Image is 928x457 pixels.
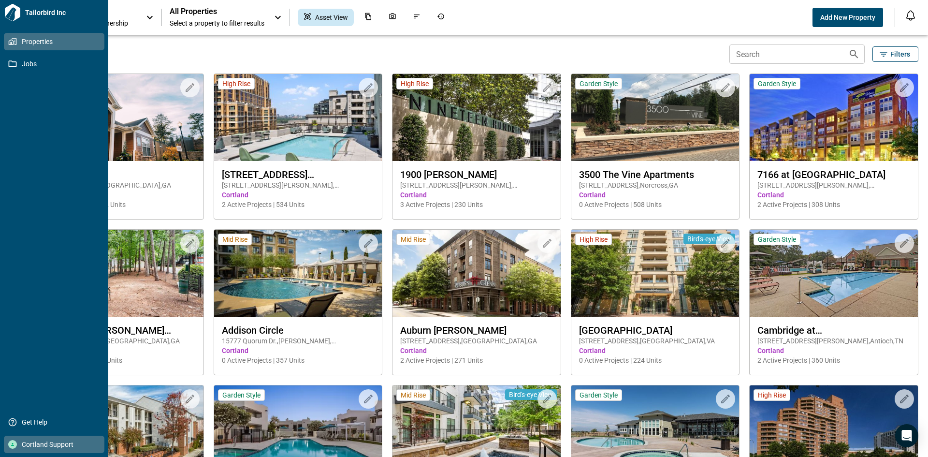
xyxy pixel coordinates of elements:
span: All Properties [170,7,264,16]
span: Cambridge at [GEOGRAPHIC_DATA] [757,324,910,336]
span: Mid Rise [401,391,426,399]
div: Photos [383,9,402,26]
div: Job History [431,9,450,26]
span: 0 Active Projects | 224 Units [579,355,732,365]
span: Cortland [579,190,732,200]
img: property-asset [214,230,382,317]
span: [STREET_ADDRESS] , [GEOGRAPHIC_DATA] , GA [400,336,553,346]
span: 0 Active Projects | 508 Units [579,200,732,209]
span: Mid Rise [222,235,247,244]
span: 1000 Spalding [43,169,196,180]
img: property-asset [35,74,203,161]
span: Cortland [757,190,910,200]
span: Addison Circle [222,324,375,336]
img: property-asset [571,230,739,317]
button: Add New Property [812,8,883,27]
img: property-asset [571,74,739,161]
span: Cortland [757,346,910,355]
div: Asset View [298,9,354,26]
span: Select a property to filter results [170,18,264,28]
span: Cortland Support [17,440,95,449]
span: [STREET_ADDRESS][PERSON_NAME] , [GEOGRAPHIC_DATA] , CO [757,180,910,190]
span: Tailorbird Inc [21,8,104,17]
span: Garden Style [758,235,796,244]
span: Mid Rise [401,235,426,244]
a: Properties [4,33,104,50]
span: Cortland [579,346,732,355]
span: 2 Active Projects | 308 Units [757,200,910,209]
span: Cortland [222,346,375,355]
span: Cortland [400,190,553,200]
span: Garden Style [222,391,261,399]
span: [STREET_ADDRESS] , [GEOGRAPHIC_DATA] , GA [43,336,196,346]
span: Filters [890,49,910,59]
a: Jobs [4,55,104,73]
span: 1000 Spalding Dr , [GEOGRAPHIC_DATA] , GA [43,180,196,190]
div: Issues & Info [407,9,426,26]
span: 3 Active Projects | 230 Units [400,200,553,209]
span: [STREET_ADDRESS][PERSON_NAME] , [GEOGRAPHIC_DATA] , VA [222,180,375,190]
span: [STREET_ADDRESS][PERSON_NAME] , Antioch , TN [757,336,910,346]
img: property-asset [750,74,918,161]
span: [STREET_ADDRESS] , Norcross , GA [579,180,732,190]
img: property-asset [392,74,561,161]
span: Garden Style [580,79,618,88]
span: High Rise [758,391,786,399]
span: 7166 at [GEOGRAPHIC_DATA] [757,169,910,180]
img: property-asset [35,230,203,317]
span: High Rise [222,79,250,88]
span: 2 Active Projects | 252 Units [43,200,196,209]
span: Auburn [PERSON_NAME] [400,324,553,336]
span: Get Help [17,417,95,427]
span: [GEOGRAPHIC_DATA] [579,324,732,336]
span: Asset View [315,13,348,22]
span: High Rise [401,79,429,88]
span: [STREET_ADDRESS][PERSON_NAME] [222,169,375,180]
img: property-asset [214,74,382,161]
span: Cortland [43,190,196,200]
span: [STREET_ADDRESS][PERSON_NAME] , [GEOGRAPHIC_DATA] , [GEOGRAPHIC_DATA] [400,180,553,190]
span: 0 Active Projects | 357 Units [222,355,375,365]
span: Properties [17,37,95,46]
img: property-asset [750,230,918,317]
span: Cortland [400,346,553,355]
span: 1 Active Project | 236 Units [43,355,196,365]
span: Addison at [PERSON_NAME][GEOGRAPHIC_DATA] [43,324,196,336]
span: Garden Style [758,79,796,88]
div: Documents [359,9,378,26]
span: 3500 The Vine Apartments [579,169,732,180]
span: Garden Style [580,391,618,399]
button: Open notification feed [903,8,918,23]
span: Bird's-eye View [687,235,731,243]
button: Filters [872,46,918,62]
span: Add New Property [820,13,875,22]
span: 1900 [PERSON_NAME] [400,169,553,180]
div: Open Intercom Messenger [895,424,918,447]
span: 15777 Quorum Dr. , [PERSON_NAME] , [GEOGRAPHIC_DATA] [222,336,375,346]
span: 2 Active Projects | 360 Units [757,355,910,365]
span: [STREET_ADDRESS] , [GEOGRAPHIC_DATA] , VA [579,336,732,346]
span: 85 Properties [35,49,725,59]
span: 2 Active Projects | 534 Units [222,200,375,209]
span: Cortland [222,190,375,200]
span: 2 Active Projects | 271 Units [400,355,553,365]
img: property-asset [392,230,561,317]
span: Jobs [17,59,95,69]
span: Cortland [43,346,196,355]
span: High Rise [580,235,608,244]
button: Search properties [844,44,864,64]
span: Bird's-eye View [509,390,553,399]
